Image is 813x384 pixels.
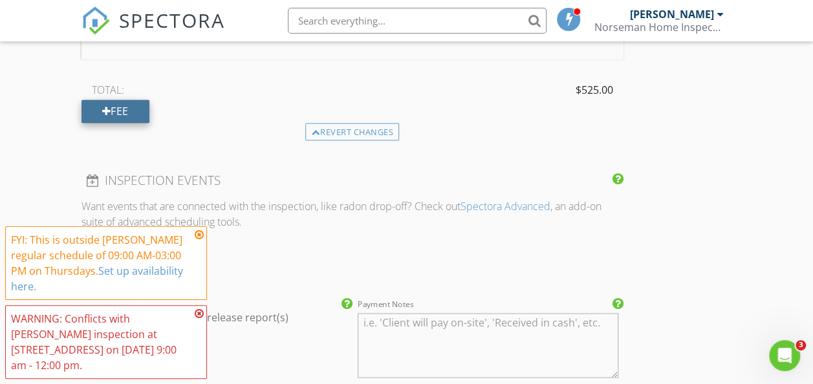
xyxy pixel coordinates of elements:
div: Fee [81,100,149,123]
a: Spectora Advanced [461,198,550,213]
span: 3 [796,340,806,350]
div: Norseman Home Inspections LLC [594,21,723,34]
h4: PAYMENT [87,270,618,287]
span: SPECTORA [119,6,225,34]
h4: INSPECTION EVENTS [87,171,618,188]
iframe: Intercom live chat [769,340,800,371]
p: Want events that are connected with the inspection, like radon drop-off? Check out , an add-on su... [81,198,623,229]
input: Search everything... [288,8,547,34]
div: Revert changes [305,123,399,141]
div: WARNING: Conflicts with [PERSON_NAME] inspection at [STREET_ADDRESS] on [DATE] 9:00 am - 12:00 pm. [11,311,191,373]
div: [PERSON_NAME] [629,8,713,21]
img: The Best Home Inspection Software - Spectora [81,6,110,35]
span: $525.00 [576,82,613,98]
a: SPECTORA [81,17,225,45]
div: FYI: This is outside [PERSON_NAME] regular schedule of 09:00 AM-03:00 PM on Thursdays. [11,232,191,294]
span: TOTAL: [92,82,124,98]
